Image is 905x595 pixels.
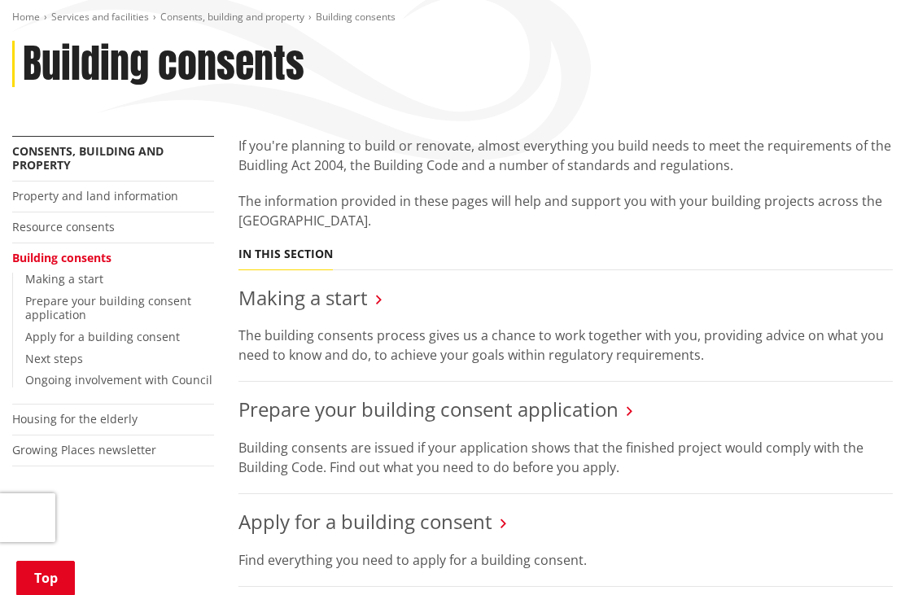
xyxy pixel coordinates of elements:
p: The information provided in these pages will help and support you with your building projects acr... [238,191,893,230]
a: Top [16,561,75,595]
a: Making a start [25,271,103,287]
a: Prepare your building consent application [25,293,191,322]
h1: Building consents [23,41,304,88]
p: If you're planning to build or renovate, almost everything you build needs to meet the requiremen... [238,136,893,175]
p: The building consents process gives us a chance to work together with you, providing advice on wh... [238,326,893,365]
a: Building consents [12,250,111,265]
a: Apply for a building consent [25,329,180,344]
a: Next steps [25,351,83,366]
a: Resource consents [12,219,115,234]
p: Building consents are issued if your application shows that the finished project would comply wit... [238,438,893,477]
p: Find everything you need to apply for a building consent. [238,550,893,570]
a: Housing for the elderly [12,411,138,427]
nav: breadcrumb [12,11,893,24]
a: Consents, building and property [160,10,304,24]
span: Building consents [316,10,396,24]
a: Growing Places newsletter [12,442,156,457]
h5: In this section [238,247,333,261]
iframe: Messenger Launcher [830,527,889,585]
a: Making a start [238,284,368,311]
a: Ongoing involvement with Council [25,372,212,387]
a: Home [12,10,40,24]
a: Services and facilities [51,10,149,24]
a: Prepare your building consent application [238,396,619,422]
a: Apply for a building consent [238,508,492,535]
a: Consents, building and property [12,143,164,173]
a: Property and land information [12,188,178,203]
